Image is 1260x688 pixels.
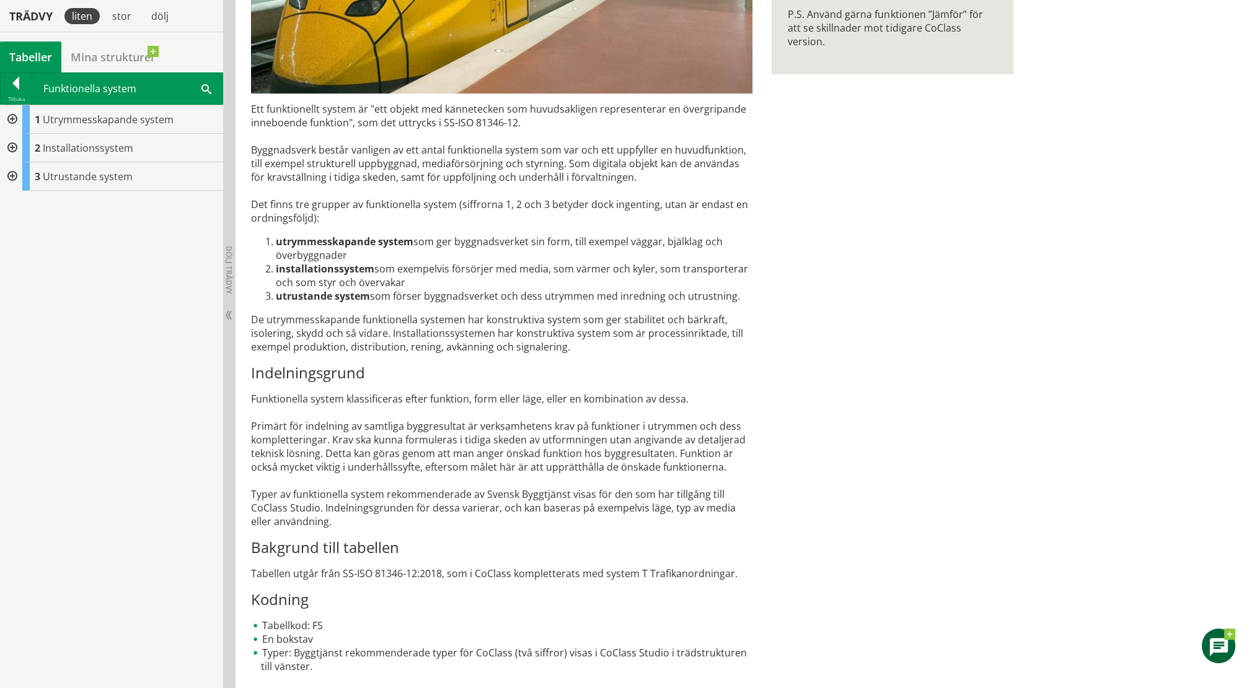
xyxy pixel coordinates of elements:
span: Utrymmesskapande system [43,113,174,126]
li: som exempelvis försörjer med media, som värmer och kyler, som trans­porterar och som styr och öve... [276,262,752,289]
p: P.S. Använd gärna funktionen ”Jämför” för att se skillnader mot tidigare CoClass version. [788,7,997,48]
div: liten [64,8,100,24]
li: som ger byggnadsverket sin form, till exempel väggar, bjälklag och överbyggnader [276,235,752,262]
div: Ett funktionellt system är "ett objekt med kännetecken som huvudsakligen representerar en övergri... [251,102,752,673]
a: Mina strukturer [61,41,165,72]
span: Dölj trädvy [224,246,234,294]
h3: Indelningsgrund [251,364,752,382]
li: som förser byggnadsverket och dess utrymmen med inredning och utrustning. [276,289,752,303]
span: Installationssystem [43,141,133,155]
div: Tillbaka [1,94,32,104]
div: stor [105,8,139,24]
span: 3 [35,170,40,183]
div: Funktionella system [32,73,222,104]
h3: Bakgrund till tabellen [251,538,752,557]
strong: utrymmesskapande system [276,235,413,248]
li: En bokstav [251,632,752,646]
li: Tabellkod: FS [251,619,752,632]
span: Sök i tabellen [201,82,211,95]
div: dölj [144,8,176,24]
strong: installationssystem [276,262,374,276]
span: 1 [35,113,40,126]
h3: Kodning [251,590,752,609]
span: 2 [35,141,40,155]
strong: utrustande system [276,289,370,303]
span: Utrustande system [43,170,133,183]
li: Typer: Byggtjänst rekommenderade typer för CoClass (två siffror) visas i CoClass Studio i trädstr... [251,646,752,673]
div: Trädvy [2,9,59,23]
